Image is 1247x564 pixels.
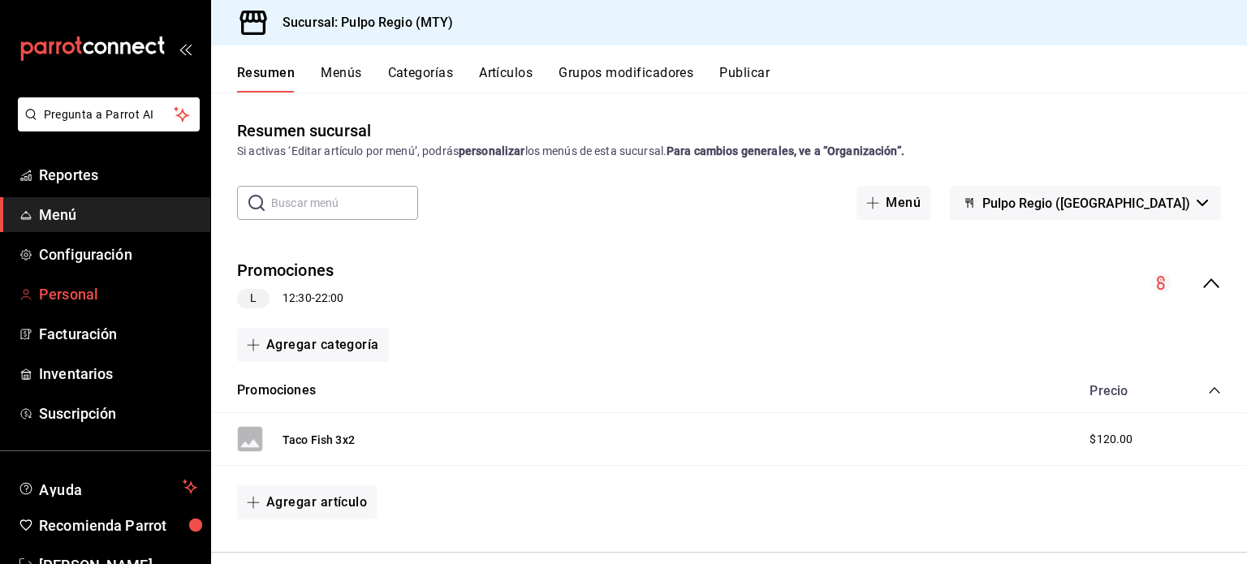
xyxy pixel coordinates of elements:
[982,196,1190,211] span: Pulpo Regio ([GEOGRAPHIC_DATA])
[459,144,525,157] strong: personalizar
[39,477,176,497] span: Ayuda
[237,65,1247,93] div: navigation tabs
[11,118,200,135] a: Pregunta a Parrot AI
[1090,431,1133,448] span: $120.00
[237,328,389,362] button: Agregar categoría
[39,243,197,265] span: Configuración
[283,432,355,448] button: Taco Fish 3x2
[39,164,197,186] span: Reportes
[237,485,377,519] button: Agregar artículo
[39,204,197,226] span: Menú
[39,403,197,424] span: Suscripción
[479,65,533,93] button: Artículos
[237,259,334,282] button: Promociones
[271,187,418,219] input: Buscar menú
[211,246,1247,321] div: collapse-menu-row
[270,13,454,32] h3: Sucursal: Pulpo Regio (MTY)
[179,42,192,55] button: open_drawer_menu
[719,65,770,93] button: Publicar
[237,118,371,143] div: Resumen sucursal
[857,186,930,220] button: Menú
[39,323,197,345] span: Facturación
[39,283,197,305] span: Personal
[237,143,1221,160] div: Si activas ‘Editar artículo por menú’, podrás los menús de esta sucursal.
[18,97,200,131] button: Pregunta a Parrot AI
[237,381,316,400] button: Promociones
[237,289,343,308] div: 12:30 - 22:00
[1208,384,1221,397] button: collapse-category-row
[1073,383,1177,398] div: Precio
[950,186,1221,220] button: Pulpo Regio ([GEOGRAPHIC_DATA])
[388,65,454,93] button: Categorías
[237,65,295,93] button: Resumen
[39,514,197,536] span: Recomienda Parrot
[44,106,175,123] span: Pregunta a Parrot AI
[244,290,263,307] span: L
[559,65,693,93] button: Grupos modificadores
[321,65,361,93] button: Menús
[39,363,197,385] span: Inventarios
[667,144,904,157] strong: Para cambios generales, ve a “Organización”.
